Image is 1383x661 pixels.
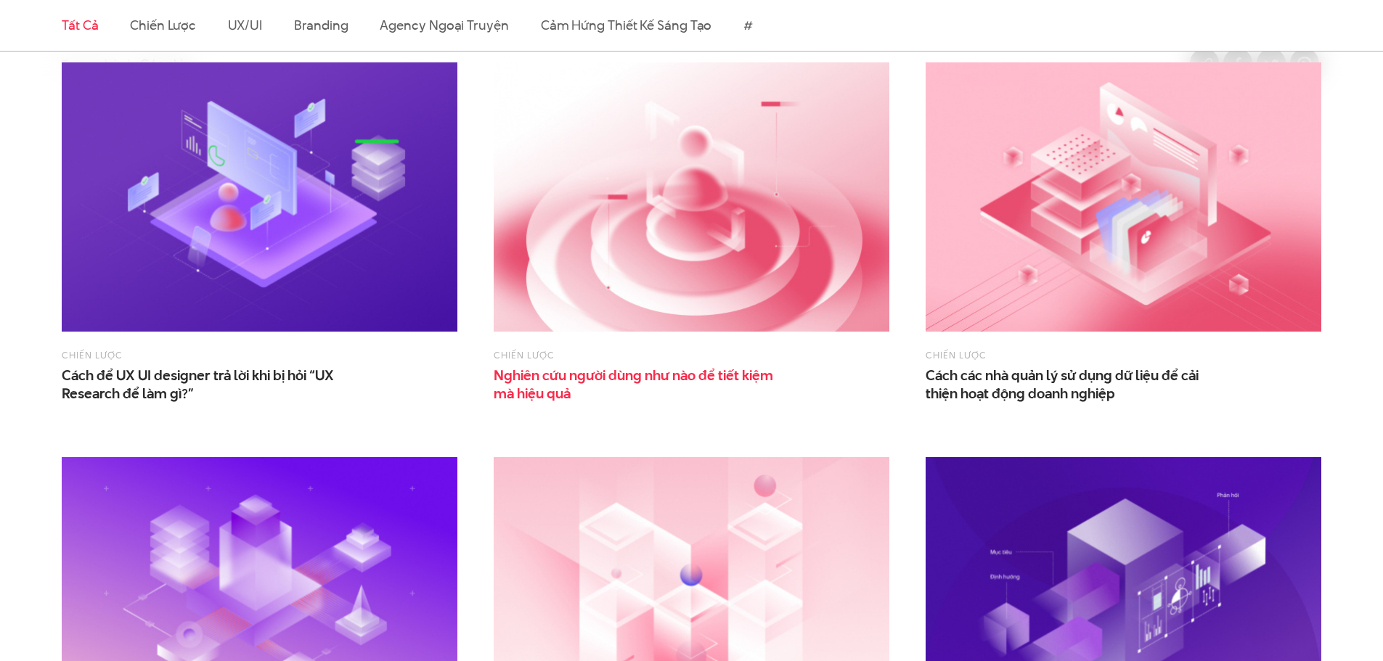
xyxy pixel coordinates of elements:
span: mà hiệu quả [494,385,571,403]
a: # [743,16,753,34]
a: Cách để UX UI designer trả lời khi bị hỏi “UXResearch để làm gì?” [62,366,352,403]
a: Nghiên cứu người dùng như nào để tiết kiệmmà hiệu quả [494,366,784,403]
a: Chiến lược [926,348,987,361]
span: Cách để UX UI designer trả lời khi bị hỏi “UX [62,366,352,403]
a: Tất cả [62,16,98,34]
img: Cách các nhà quản lý sử dụng dữ liệu để cải thiện hoạt động doanh nghiệp [926,62,1321,332]
a: Agency ngoại truyện [380,16,508,34]
a: UX/UI [228,16,263,34]
a: Branding [294,16,348,34]
a: Chiến lược [494,348,555,361]
a: Cách các nhà quản lý sử dụng dữ liệu để cảithiện hoạt động doanh nghiệp [926,366,1216,403]
span: Cách các nhà quản lý sử dụng dữ liệu để cải [926,366,1216,403]
span: Nghiên cứu người dùng như nào để tiết kiệm [494,366,784,403]
a: Cảm hứng thiết kế sáng tạo [541,16,712,34]
a: Chiến lược [62,348,123,361]
span: thiện hoạt động doanh nghiệp [926,385,1115,403]
img: Nghiên cứu người dùng như nào để tiết kiệm mà hiệu quả [494,62,889,332]
a: Chiến lược [130,16,195,34]
span: Research để làm gì?” [62,385,194,403]
img: Cách trả lời khi bị hỏi “UX Research để làm gì?” [62,62,457,332]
